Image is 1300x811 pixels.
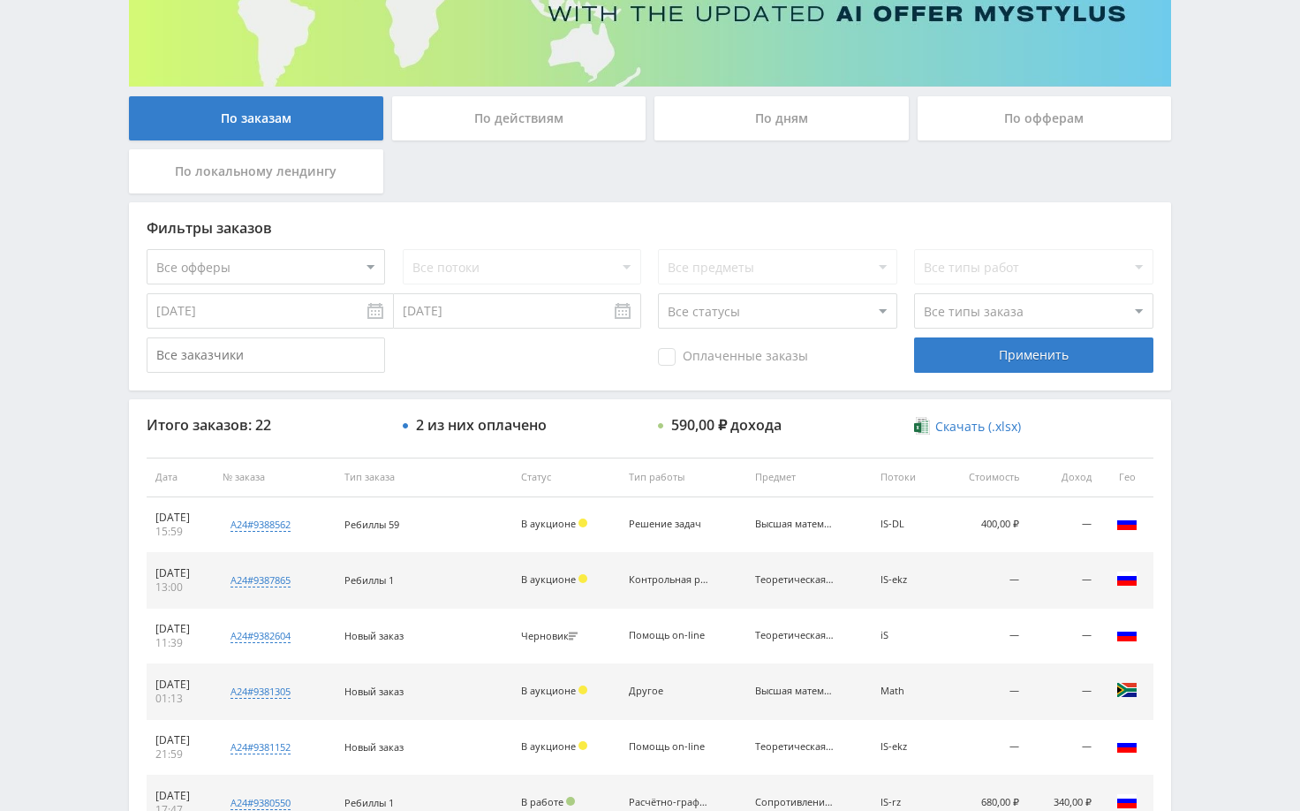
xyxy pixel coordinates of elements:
img: rus.png [1116,512,1137,534]
span: Холд [578,686,587,694]
div: a24#9382604 [231,629,291,643]
span: Новый заказ [344,629,404,642]
div: Теоретическая механика [755,741,835,753]
td: 400,00 ₽ [941,497,1029,553]
div: Сопротивление материалов [755,797,835,808]
div: 15:59 [155,525,205,539]
span: В аукционе [521,517,576,530]
div: Math [881,686,932,697]
div: Черновик [521,631,582,642]
div: IS-ekz [881,741,932,753]
span: Ребиллы 59 [344,518,399,531]
div: Итого заказов: 22 [147,417,385,433]
div: Помощь on-line [629,630,708,641]
th: Потоки [872,458,941,497]
a: Скачать (.xlsx) [914,418,1020,436]
div: a24#9381152 [231,740,291,754]
span: Подтвержден [566,797,575,806]
span: В аукционе [521,572,576,586]
div: [DATE] [155,789,205,803]
td: — [1028,497,1100,553]
div: Применить [914,337,1153,373]
th: Дата [147,458,214,497]
img: rus.png [1116,624,1137,645]
div: [DATE] [155,511,205,525]
div: Теоретическая механика [755,574,835,586]
span: Ребиллы 1 [344,573,394,587]
div: IS-DL [881,519,932,530]
img: xlsx [914,417,929,435]
div: Теоретическая механика [755,630,835,641]
div: a24#9380550 [231,796,291,810]
div: Другое [629,686,708,697]
div: Высшая математика [755,519,835,530]
div: Расчётно-графическая работа (РГР) [629,797,708,808]
div: По действиям [392,96,646,140]
div: Высшая математика [755,686,835,697]
td: — [941,664,1029,720]
span: Холд [578,741,587,750]
th: Стоимость [941,458,1029,497]
td: — [1028,664,1100,720]
td: — [1028,553,1100,609]
img: zaf.png [1116,679,1137,701]
div: [DATE] [155,622,205,636]
td: — [1028,609,1100,664]
span: Холд [578,519,587,527]
td: — [941,553,1029,609]
div: IS-rz [881,797,932,808]
th: Доход [1028,458,1100,497]
div: a24#9381305 [231,685,291,699]
th: Предмет [746,458,872,497]
th: Статус [512,458,621,497]
div: IS-ekz [881,574,932,586]
div: 11:39 [155,636,205,650]
span: Ребиллы 1 [344,796,394,809]
div: 01:13 [155,692,205,706]
span: В аукционе [521,739,576,753]
span: Новый заказ [344,685,404,698]
div: Контрольная работа [629,574,708,586]
div: a24#9387865 [231,573,291,587]
span: В аукционе [521,684,576,697]
div: Помощь on-line [629,741,708,753]
div: Решение задач [629,519,708,530]
div: 21:59 [155,747,205,762]
div: iS [881,630,932,641]
input: Все заказчики [147,337,385,373]
span: Оплаченные заказы [658,348,808,366]
span: Новый заказ [344,740,404,754]
span: Холд [578,574,587,583]
div: По заказам [129,96,383,140]
span: Скачать (.xlsx) [935,420,1021,434]
div: [DATE] [155,566,205,580]
th: Гео [1100,458,1153,497]
div: Фильтры заказов [147,220,1153,236]
span: В работе [521,795,563,808]
div: По локальному лендингу [129,149,383,193]
th: Тип заказа [336,458,512,497]
div: 13:00 [155,580,205,595]
img: rus.png [1116,735,1137,756]
td: — [941,609,1029,664]
td: — [941,720,1029,776]
div: a24#9388562 [231,518,291,532]
th: Тип работы [620,458,745,497]
td: — [1028,720,1100,776]
div: [DATE] [155,733,205,747]
img: rus.png [1116,568,1137,589]
div: 2 из них оплачено [416,417,547,433]
th: № заказа [214,458,335,497]
div: 590,00 ₽ дохода [671,417,782,433]
div: По офферам [918,96,1172,140]
div: По дням [654,96,909,140]
div: [DATE] [155,678,205,692]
